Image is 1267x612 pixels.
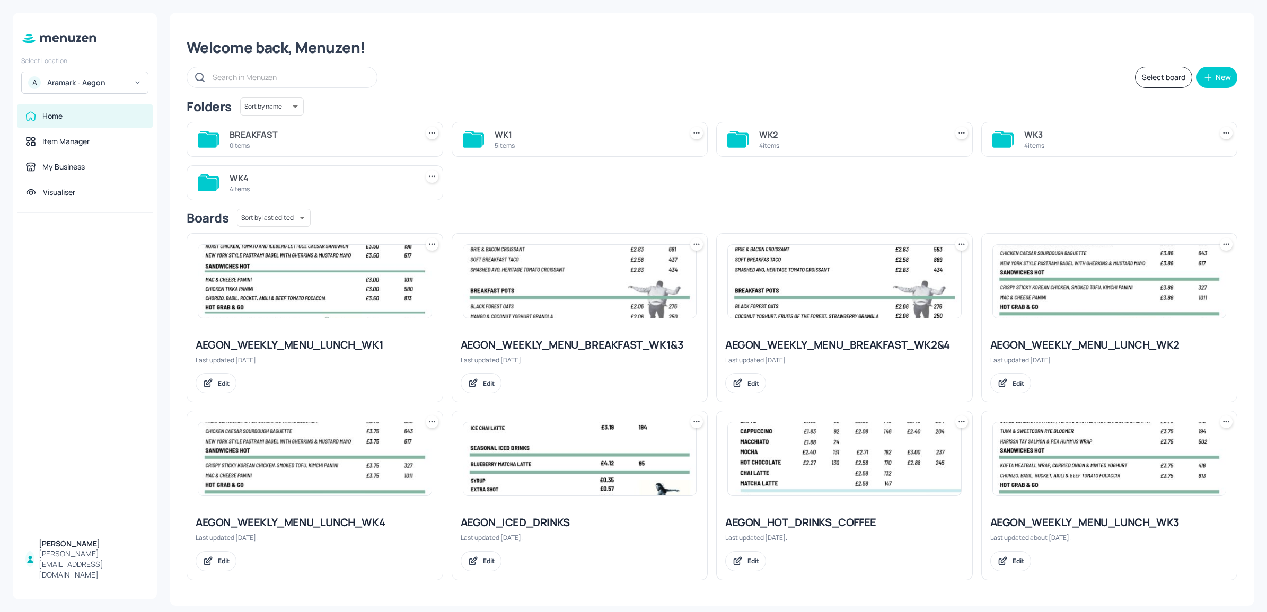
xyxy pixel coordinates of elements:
[196,338,434,352] div: AEGON_WEEKLY_MENU_LUNCH_WK1
[196,533,434,542] div: Last updated [DATE].
[463,422,697,495] img: 2025-08-01-17540401602505w12ejh9169.jpeg
[993,422,1226,495] img: 2025-07-21-1753086838074o58o18uk11.jpeg
[187,98,232,115] div: Folders
[725,356,964,365] div: Last updated [DATE].
[1024,141,1208,150] div: 4 items
[1216,74,1231,81] div: New
[1024,128,1208,141] div: WK3
[1013,379,1024,388] div: Edit
[39,548,144,580] div: [PERSON_NAME][EMAIL_ADDRESS][DOMAIN_NAME]
[990,338,1229,352] div: AEGON_WEEKLY_MENU_LUNCH_WK2
[461,533,699,542] div: Last updated [DATE].
[990,533,1229,542] div: Last updated about [DATE].
[747,379,759,388] div: Edit
[725,515,964,530] div: AEGON_HOT_DRINKS_COFFEE
[218,379,230,388] div: Edit
[461,515,699,530] div: AEGON_ICED_DRINKS
[1196,67,1237,88] button: New
[1013,556,1024,565] div: Edit
[42,136,90,147] div: Item Manager
[463,245,697,318] img: 2025-08-21-1755783261775inb901asmxl.jpeg
[237,207,311,228] div: Sort by last edited
[21,56,148,65] div: Select Location
[230,128,413,141] div: BREAKFAST
[218,556,230,565] div: Edit
[198,422,432,495] img: 2025-08-01-1754041160970e978u50ldtn.jpeg
[1135,67,1192,88] button: Select board
[728,422,961,495] img: 2025-08-01-17540398344141yt8h2wk8fy.jpeg
[495,141,678,150] div: 5 items
[42,162,85,172] div: My Business
[196,515,434,530] div: AEGON_WEEKLY_MENU_LUNCH_WK4
[230,184,413,193] div: 4 items
[39,538,144,549] div: [PERSON_NAME]
[759,128,943,141] div: WK2
[483,379,495,388] div: Edit
[461,356,699,365] div: Last updated [DATE].
[187,38,1237,57] div: Welcome back, Menuzen!
[759,141,943,150] div: 4 items
[187,209,228,226] div: Boards
[196,356,434,365] div: Last updated [DATE].
[198,245,432,318] img: 2025-08-24-1756068057683yj8f2lp0tt.jpeg
[747,556,759,565] div: Edit
[47,77,127,88] div: Aramark - Aegon
[495,128,678,141] div: WK1
[990,356,1229,365] div: Last updated [DATE].
[230,172,413,184] div: WK4
[993,245,1226,318] img: 2025-08-05-1754384217751prai42qxyxp.jpeg
[725,533,964,542] div: Last updated [DATE].
[461,338,699,352] div: AEGON_WEEKLY_MENU_BREAKFAST_WK1&3
[43,187,75,198] div: Visualiser
[483,556,495,565] div: Edit
[240,96,304,117] div: Sort by name
[213,69,366,85] input: Search in Menuzen
[990,515,1229,530] div: AEGON_WEEKLY_MENU_LUNCH_WK3
[728,245,961,318] img: 2025-08-05-1754388989741gh1wm74den6.jpeg
[42,111,63,121] div: Home
[28,76,41,89] div: A
[725,338,964,352] div: AEGON_WEEKLY_MENU_BREAKFAST_WK2&4
[230,141,413,150] div: 0 items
